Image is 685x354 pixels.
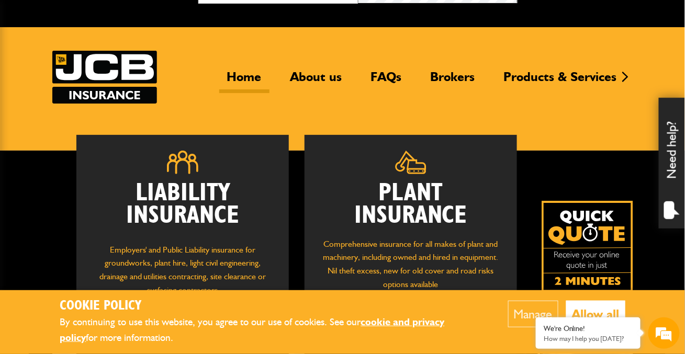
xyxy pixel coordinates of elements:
img: JCB Insurance Services logo [52,51,157,104]
p: Comprehensive insurance for all makes of plant and machinery, including owned and hired in equipm... [320,237,501,291]
div: Need help? [659,98,685,229]
div: We're Online! [544,324,633,333]
a: About us [283,69,350,93]
p: How may I help you today? [544,335,633,342]
a: Get your insurance quote isn just 2-minutes [542,201,633,292]
p: Employers' and Public Liability insurance for groundworks, plant hire, light civil engineering, d... [92,243,273,302]
h2: Liability Insurance [92,182,273,233]
a: Brokers [423,69,483,93]
button: Allow all [566,301,625,327]
h2: Plant Insurance [320,182,501,227]
a: Home [219,69,269,93]
a: FAQs [363,69,410,93]
a: JCB Insurance Services [52,51,157,104]
a: Products & Services [496,69,625,93]
button: Manage [508,301,558,327]
img: Quick Quote [542,201,633,292]
a: cookie and privacy policy [60,316,445,344]
p: By continuing to use this website, you agree to our use of cookies. See our for more information. [60,314,476,346]
h2: Cookie Policy [60,298,476,314]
